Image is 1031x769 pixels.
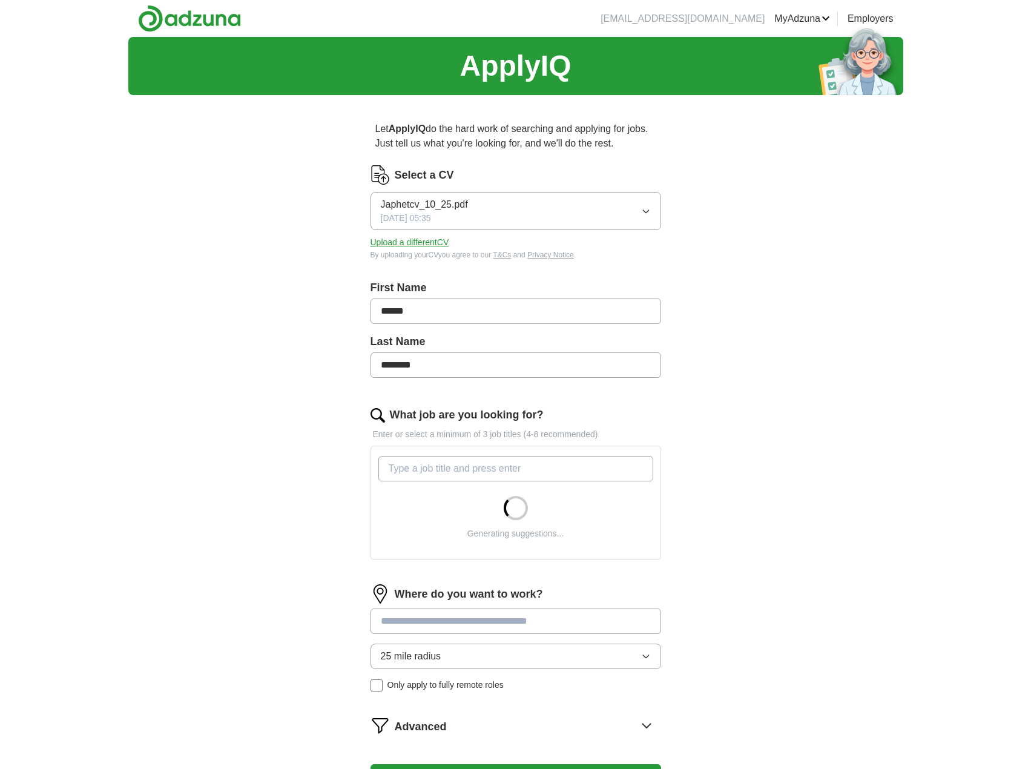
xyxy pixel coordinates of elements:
[774,12,830,26] a: MyAdzuna
[371,236,449,249] button: Upload a differentCV
[527,251,574,259] a: Privacy Notice
[371,192,661,230] button: Japhetcv_10_25.pdf[DATE] 05:35
[493,251,511,259] a: T&Cs
[371,716,390,735] img: filter
[371,408,385,423] img: search.png
[395,719,447,735] span: Advanced
[371,280,661,296] label: First Name
[138,5,241,32] img: Adzuna logo
[395,586,543,602] label: Where do you want to work?
[460,44,571,88] h1: ApplyIQ
[381,649,441,664] span: 25 mile radius
[395,167,454,183] label: Select a CV
[371,165,390,185] img: CV Icon
[371,117,661,156] p: Let do the hard work of searching and applying for jobs. Just tell us what you're looking for, an...
[467,527,564,540] div: Generating suggestions...
[601,12,765,26] li: [EMAIL_ADDRESS][DOMAIN_NAME]
[381,212,431,225] span: [DATE] 05:35
[848,12,894,26] a: Employers
[389,124,426,134] strong: ApplyIQ
[371,249,661,260] div: By uploading your CV you agree to our and .
[371,428,661,441] p: Enter or select a minimum of 3 job titles (4-8 recommended)
[371,584,390,604] img: location.png
[371,334,661,350] label: Last Name
[371,679,383,691] input: Only apply to fully remote roles
[378,456,653,481] input: Type a job title and press enter
[387,679,504,691] span: Only apply to fully remote roles
[390,407,544,423] label: What job are you looking for?
[371,644,661,669] button: 25 mile radius
[381,197,468,212] span: Japhetcv_10_25.pdf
